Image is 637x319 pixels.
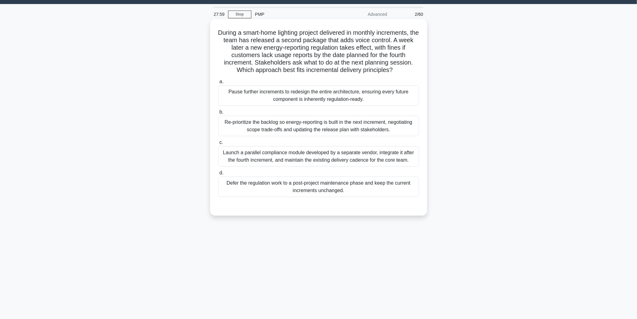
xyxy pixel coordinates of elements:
[210,8,228,20] div: 27:59
[218,146,419,167] div: Launch a parallel compliance module developed by a separate vendor, integrate it after the fourth...
[218,85,419,106] div: Pause further increments to redesign the entire architecture, ensuring every future component is ...
[218,177,419,197] div: Defer the regulation work to a post-project maintenance phase and keep the current increments unc...
[391,8,427,20] div: 2/60
[228,11,251,18] a: Stop
[219,140,223,145] span: c.
[219,79,223,84] span: a.
[218,116,419,136] div: Re-prioritize the backlog so energy-reporting is built in the next increment, negotiating scope t...
[251,8,337,20] div: PMP
[219,170,223,175] span: d.
[219,109,223,115] span: b.
[337,8,391,20] div: Advanced
[218,29,420,74] h5: During a smart-home lighting project delivered in monthly increments, the team has released a sec...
